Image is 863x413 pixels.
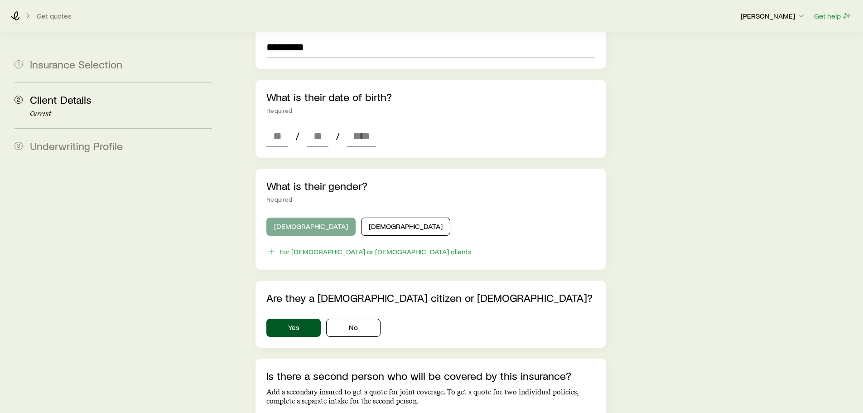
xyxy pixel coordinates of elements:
[266,218,356,236] button: [DEMOGRAPHIC_DATA]
[14,96,23,104] span: 2
[361,218,450,236] button: [DEMOGRAPHIC_DATA]
[740,11,806,22] button: [PERSON_NAME]
[30,139,123,152] span: Underwriting Profile
[266,180,595,192] p: What is their gender?
[266,247,472,257] button: For [DEMOGRAPHIC_DATA] or [DEMOGRAPHIC_DATA] clients
[266,388,595,406] p: Add a secondary insured to get a quote for joint coverage. To get a quote for two individual poli...
[326,319,381,337] button: No
[36,12,72,20] button: Get quotes
[814,11,852,21] button: Get help
[14,60,23,68] span: 1
[292,130,303,142] span: /
[30,110,212,117] p: Current
[741,11,806,20] p: [PERSON_NAME]
[14,142,23,150] span: 3
[266,319,321,337] button: Yes
[30,58,122,71] span: Insurance Selection
[332,130,343,142] span: /
[266,91,595,103] p: What is their date of birth?
[266,107,595,114] div: Required
[266,292,595,304] p: Are they a [DEMOGRAPHIC_DATA] citizen or [DEMOGRAPHIC_DATA]?
[266,369,595,382] p: Is there a second person who will be covered by this insurance?
[266,196,595,203] div: Required
[280,247,472,256] div: For [DEMOGRAPHIC_DATA] or [DEMOGRAPHIC_DATA] clients
[30,93,92,106] span: Client Details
